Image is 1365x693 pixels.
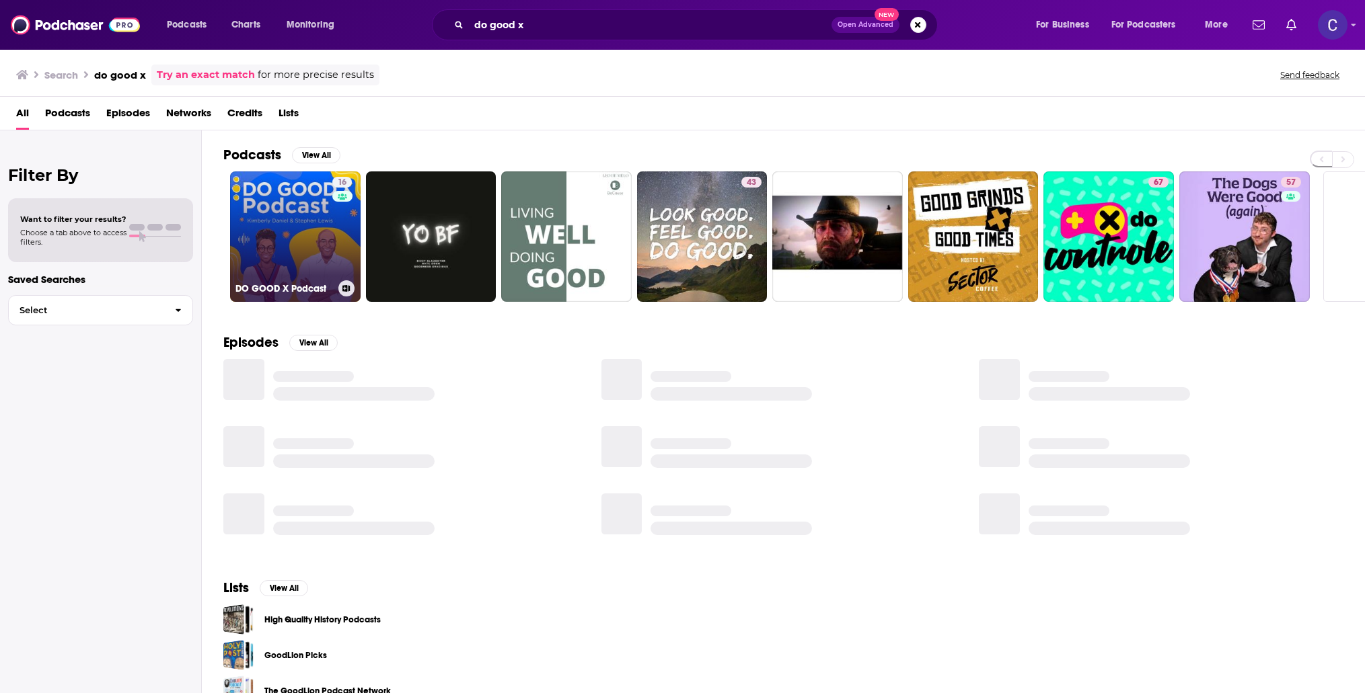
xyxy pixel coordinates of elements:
[22,35,32,46] img: website_grey.svg
[875,8,899,21] span: New
[1027,14,1106,36] button: open menu
[94,69,146,81] h3: do good x
[223,604,254,635] a: High Quality History Podcasts
[277,14,352,36] button: open menu
[1318,10,1348,40] span: Logged in as publicityxxtina
[16,102,29,130] a: All
[258,67,374,83] span: for more precise results
[1111,15,1176,34] span: For Podcasters
[1154,176,1163,190] span: 67
[223,14,268,36] a: Charts
[445,9,951,40] div: Search podcasts, credits, & more...
[1043,171,1174,302] a: 67
[469,14,832,36] input: Search podcasts, credits, & more...
[35,35,148,46] div: Domain: [DOMAIN_NAME]
[223,640,254,670] a: GoodLion Picks
[223,579,249,596] h2: Lists
[20,228,126,247] span: Choose a tab above to access filters.
[1205,15,1228,34] span: More
[287,15,334,34] span: Monitoring
[1281,177,1301,188] a: 57
[1286,176,1296,190] span: 57
[1318,10,1348,40] img: User Profile
[134,78,145,89] img: tab_keywords_by_traffic_grey.svg
[235,283,333,294] h3: DO GOOD X Podcast
[38,22,66,32] div: v 4.0.25
[1103,14,1195,36] button: open menu
[1281,13,1302,36] a: Show notifications dropdown
[1179,171,1310,302] a: 57
[223,334,279,351] h2: Episodes
[1318,10,1348,40] button: Show profile menu
[149,79,227,88] div: Keywords by Traffic
[338,176,346,190] span: 16
[44,69,78,81] h3: Search
[45,102,90,130] a: Podcasts
[637,171,768,302] a: 43
[8,295,193,325] button: Select
[223,579,308,596] a: ListsView All
[227,102,262,130] a: Credits
[223,334,338,351] a: EpisodesView All
[36,78,47,89] img: tab_domain_overview_orange.svg
[223,147,340,163] a: PodcastsView All
[166,102,211,130] a: Networks
[741,177,762,188] a: 43
[1276,69,1343,81] button: Send feedback
[11,12,140,38] img: Podchaser - Follow, Share and Rate Podcasts
[832,17,899,33] button: Open AdvancedNew
[1036,15,1089,34] span: For Business
[1247,13,1270,36] a: Show notifications dropdown
[157,14,224,36] button: open menu
[230,171,361,302] a: 16DO GOOD X Podcast
[279,102,299,130] a: Lists
[838,22,893,28] span: Open Advanced
[292,147,340,163] button: View All
[157,67,255,83] a: Try an exact match
[106,102,150,130] a: Episodes
[747,176,756,190] span: 43
[167,15,207,34] span: Podcasts
[1148,177,1169,188] a: 67
[264,648,327,663] a: GoodLion Picks
[8,273,193,286] p: Saved Searches
[8,165,193,185] h2: Filter By
[20,214,126,224] span: Want to filter your results?
[289,335,338,351] button: View All
[22,22,32,32] img: logo_orange.svg
[332,177,352,188] a: 16
[9,306,164,315] span: Select
[264,612,381,627] a: High Quality History Podcasts
[260,580,308,596] button: View All
[1195,14,1245,36] button: open menu
[51,79,120,88] div: Domain Overview
[231,15,260,34] span: Charts
[223,147,281,163] h2: Podcasts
